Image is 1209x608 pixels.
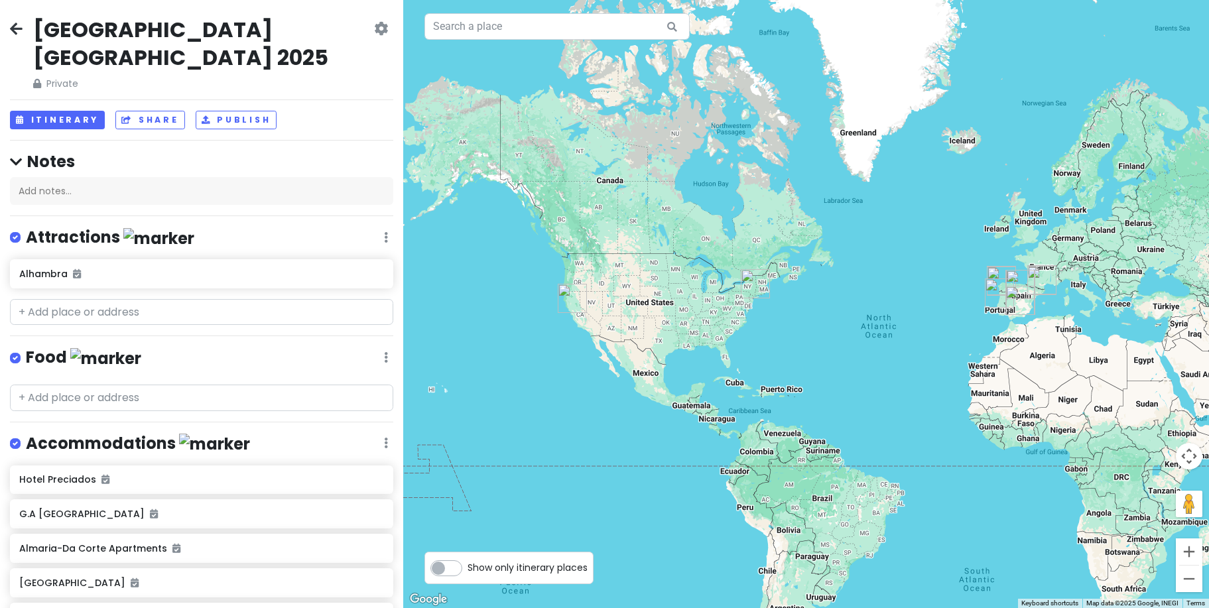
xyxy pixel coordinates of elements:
[26,347,141,369] h4: Food
[407,591,450,608] a: Open this area in Google Maps (opens a new window)
[1176,443,1202,469] button: Map camera controls
[1176,491,1202,517] button: Drag Pegman onto the map to open Street View
[987,267,1016,296] div: G.A Palace Hotel
[131,578,139,587] i: Added to itinerary
[10,299,393,326] input: + Add place or address
[741,269,770,298] div: John F. Kennedy International Airport
[19,473,383,485] h6: Hotel Preciados
[10,111,105,130] button: Itinerary
[73,269,81,278] i: Added to itinerary
[10,177,393,205] div: Add notes...
[19,577,383,589] h6: [GEOGRAPHIC_DATA]
[115,111,184,130] button: Share
[1021,599,1078,608] button: Keyboard shortcuts
[558,284,587,313] div: San Francisco International Airport
[407,591,450,608] img: Google
[1176,566,1202,592] button: Zoom out
[1027,265,1056,294] div: Hotel 1898
[10,151,393,172] h4: Notes
[10,385,393,411] input: + Add place or address
[196,111,277,130] button: Publish
[70,348,141,369] img: marker
[123,228,194,249] img: marker
[26,433,250,455] h4: Accommodations
[985,278,1014,308] div: Almaria-Da Corte Apartments
[172,544,180,553] i: Added to itinerary
[19,268,383,280] h6: Alhambra
[1005,286,1035,315] div: Federico García Lorca Granada Airport
[1186,599,1205,607] a: Terms (opens in new tab)
[424,13,690,40] input: Search a place
[33,76,371,91] span: Private
[1176,538,1202,565] button: Zoom in
[1086,599,1178,607] span: Map data ©2025 Google, INEGI
[26,227,194,249] h4: Attractions
[150,509,158,518] i: Added to itinerary
[987,266,1016,295] div: Francisco Sá Carneiro Airport
[179,434,250,454] img: marker
[19,508,383,520] h6: G.A [GEOGRAPHIC_DATA]
[468,560,588,575] span: Show only itinerary places
[19,542,383,554] h6: Almaria-Da Corte Apartments
[1027,266,1056,295] div: Josep Tarradellas Barcelona-El Prat Airport
[33,16,371,71] h2: [GEOGRAPHIC_DATA] [GEOGRAPHIC_DATA] 2025
[101,475,109,484] i: Added to itinerary
[1006,270,1035,299] div: Adolfo Suárez Madrid–Barajas Airport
